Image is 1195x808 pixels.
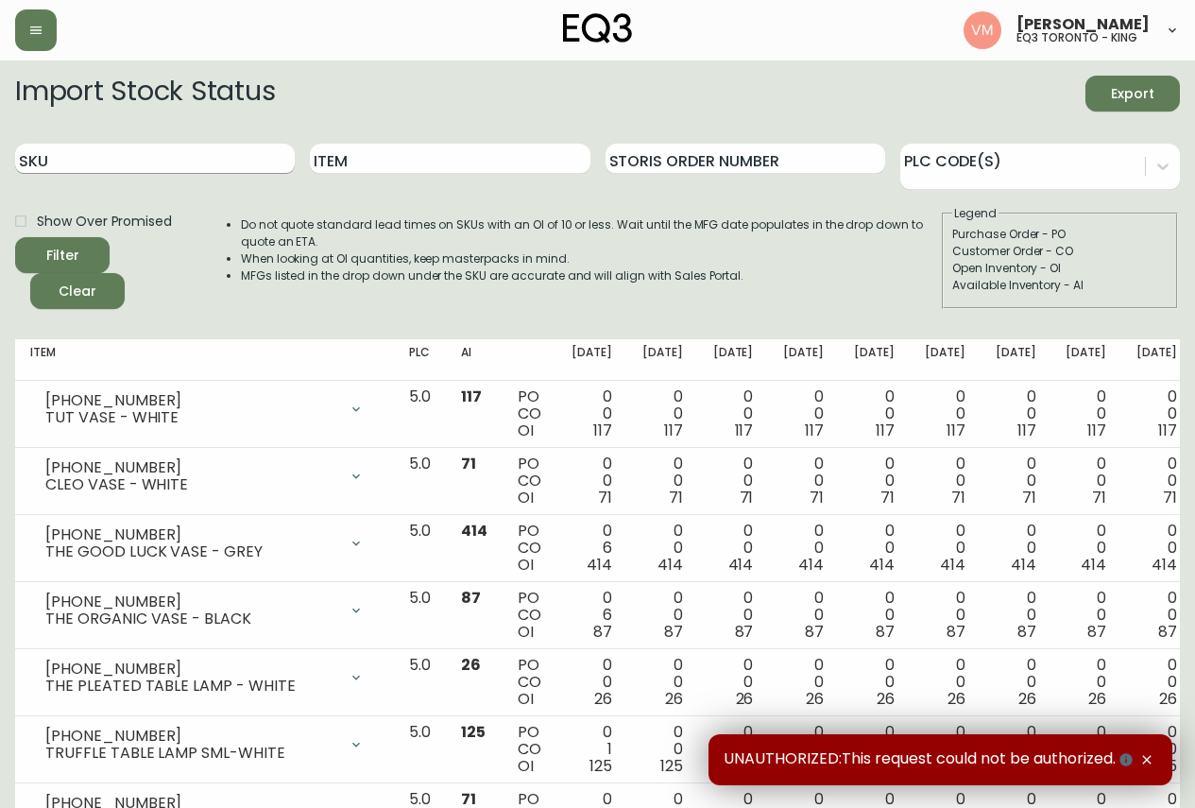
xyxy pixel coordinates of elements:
th: [DATE] [839,339,910,381]
span: 26 [877,688,895,710]
div: 0 0 [925,388,965,439]
th: AI [446,339,503,381]
div: 0 0 [572,388,612,439]
span: 26 [1088,688,1106,710]
td: 5.0 [394,649,446,716]
span: 414 [461,520,487,542]
div: 0 0 [713,657,754,708]
li: MFGs listed in the drop down under the SKU are accurate and will align with Sales Portal. [241,267,940,284]
span: 414 [940,554,965,576]
img: 0f63483a436850f3a2e29d5ab35f16df [964,11,1001,49]
span: 414 [657,554,683,576]
span: 26 [665,688,683,710]
div: 0 0 [642,523,683,574]
td: 5.0 [394,515,446,582]
div: 0 0 [642,657,683,708]
span: OI [518,487,534,508]
th: PLC [394,339,446,381]
div: 0 0 [783,523,824,574]
div: [PHONE_NUMBER]CLEO VASE - WHITE [30,456,379,497]
span: 414 [1011,554,1036,576]
div: PO CO [518,388,541,439]
div: 0 0 [854,388,895,439]
span: 414 [587,554,612,576]
div: 0 0 [1066,590,1106,641]
span: 71 [1163,487,1177,508]
th: [DATE] [556,339,627,381]
span: 26 [461,654,481,676]
li: When looking at OI quantities, keep masterpacks in mind. [241,250,940,267]
span: Export [1101,82,1165,106]
span: 117 [1158,420,1177,441]
th: [DATE] [1050,339,1121,381]
div: 0 0 [1066,388,1106,439]
span: Show Over Promised [37,212,172,232]
div: [PHONE_NUMBER]THE GOOD LUCK VASE - GREY [30,523,379,564]
div: 0 0 [854,724,895,775]
span: 125 [660,755,683,777]
span: 414 [728,554,754,576]
div: THE ORGANIC VASE - BLACK [45,610,337,627]
div: Open Inventory - OI [952,260,1168,277]
div: [PHONE_NUMBER] [45,728,337,745]
div: 0 0 [854,657,895,708]
span: 71 [461,453,476,474]
div: 0 0 [925,523,965,574]
div: 0 0 [642,456,683,507]
span: 71 [669,487,683,508]
div: [PHONE_NUMBER] [45,392,337,409]
span: 414 [869,554,895,576]
div: [PHONE_NUMBER] [45,661,337,678]
div: 0 0 [996,590,1036,641]
span: 117 [1017,420,1036,441]
span: 117 [664,420,683,441]
span: 87 [947,621,965,643]
span: 117 [735,420,754,441]
th: Item [15,339,394,381]
div: 0 0 [854,456,895,507]
div: 0 0 [925,657,965,708]
div: 0 0 [783,657,824,708]
span: 87 [593,621,612,643]
img: logo [563,13,633,43]
span: 414 [1081,554,1106,576]
th: [DATE] [627,339,698,381]
span: 26 [1159,688,1177,710]
div: THE PLEATED TABLE LAMP - WHITE [45,678,337,695]
span: Clear [45,280,110,303]
span: 125 [461,721,486,743]
div: 0 0 [713,724,754,775]
span: OI [518,621,534,643]
div: [PHONE_NUMBER]THE ORGANIC VASE - BLACK [30,590,379,631]
span: 87 [876,621,895,643]
span: 87 [735,621,754,643]
div: [PHONE_NUMBER]TUT VASE - WHITE [30,388,379,430]
th: [DATE] [910,339,981,381]
div: 0 0 [713,590,754,641]
span: 26 [594,688,612,710]
div: 0 0 [1136,657,1177,708]
th: [DATE] [698,339,769,381]
div: 0 0 [1066,724,1106,775]
span: [PERSON_NAME] [1016,17,1150,32]
div: [PHONE_NUMBER] [45,459,337,476]
span: 71 [951,487,965,508]
th: [DATE] [768,339,839,381]
div: 0 0 [572,456,612,507]
div: Filter [46,244,79,267]
div: 0 0 [713,456,754,507]
div: [PHONE_NUMBER]TRUFFLE TABLE LAMP SML-WHITE [30,724,379,765]
li: Do not quote standard lead times on SKUs with an OI of 10 or less. Wait until the MFG date popula... [241,216,940,250]
span: 117 [876,420,895,441]
span: 71 [598,487,612,508]
div: 0 0 [642,724,683,775]
div: 0 0 [996,724,1036,775]
span: 117 [947,420,965,441]
div: 0 0 [925,724,965,775]
div: 0 0 [1066,657,1106,708]
span: 117 [805,420,824,441]
div: PO CO [518,590,541,641]
div: 0 0 [783,590,824,641]
th: [DATE] [1121,339,1192,381]
td: 5.0 [394,448,446,515]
